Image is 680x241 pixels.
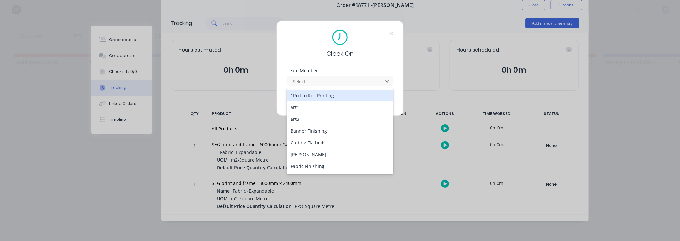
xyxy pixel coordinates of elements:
[287,125,393,137] div: Banner Finishing
[287,113,393,125] div: art3
[287,101,393,113] div: art1
[287,69,393,73] div: Team Member
[287,137,393,149] div: Cutting Flatbeds
[287,160,393,172] div: Fabric Finishing
[326,49,354,58] span: Clock On
[287,149,393,160] div: [PERSON_NAME]
[287,172,393,184] div: Fabrication
[287,90,393,101] div: 1Roll to Roll Printing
